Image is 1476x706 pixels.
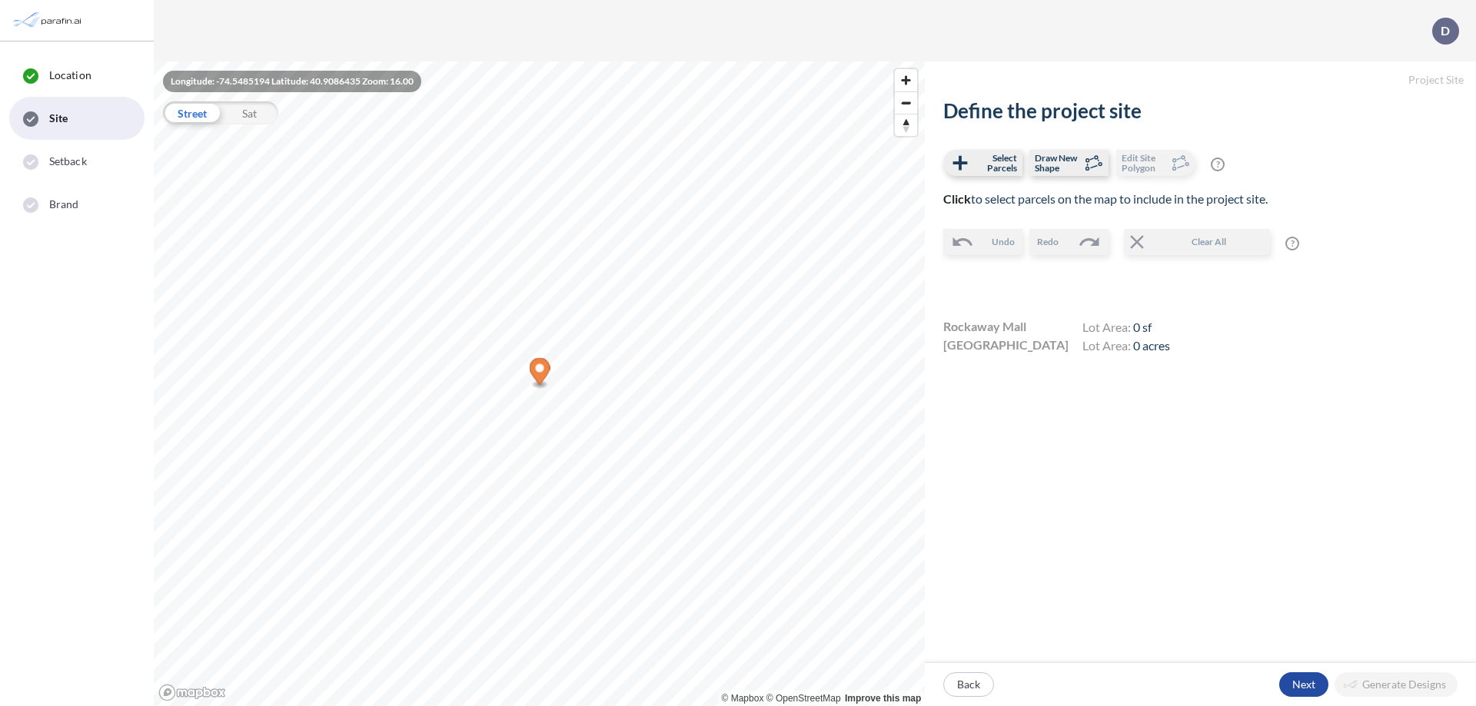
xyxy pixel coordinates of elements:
a: OpenStreetMap [766,693,841,704]
span: Undo [992,235,1015,249]
span: ? [1285,237,1299,250]
span: Zoom out [895,92,917,114]
h2: Define the project site [943,99,1458,123]
button: Reset bearing to north [895,114,917,136]
span: 0 sf [1133,320,1152,334]
span: ? [1211,157,1225,171]
span: Edit Site Polygon [1122,153,1167,173]
span: 0 acres [1133,338,1170,353]
p: Next [1292,677,1315,692]
span: Setback [49,154,87,169]
p: Back [957,677,980,692]
b: Click [943,191,971,206]
a: Mapbox homepage [158,684,226,701]
div: Street [163,101,221,124]
button: Zoom in [895,69,917,91]
span: Clear All [1149,235,1268,249]
button: Redo [1029,229,1109,255]
canvas: Map [154,61,925,706]
p: D [1441,24,1450,38]
span: Location [49,68,91,83]
div: Sat [221,101,278,124]
span: Brand [49,197,79,212]
img: Parafin [12,6,86,35]
h5: Project Site [925,61,1476,99]
button: Clear All [1124,229,1270,255]
a: Mapbox [722,693,764,704]
span: to select parcels on the map to include in the project site. [943,191,1268,206]
span: [GEOGRAPHIC_DATA] [943,336,1069,354]
span: Reset bearing to north [895,114,917,136]
h4: Lot Area: [1082,320,1170,338]
span: Draw New Shape [1035,153,1080,173]
div: Map marker [530,358,550,389]
div: Longitude: -74.5485194 Latitude: 40.9086435 Zoom: 16.00 [163,71,421,92]
button: Zoom out [895,91,917,114]
button: Next [1279,672,1328,697]
a: Improve this map [845,693,921,704]
span: Rockaway Mall [943,317,1026,336]
span: Redo [1037,235,1059,249]
button: Undo [943,229,1022,255]
span: Site [49,111,68,126]
h4: Lot Area: [1082,338,1170,356]
button: Back [943,672,994,697]
span: Select Parcels [972,153,1017,173]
